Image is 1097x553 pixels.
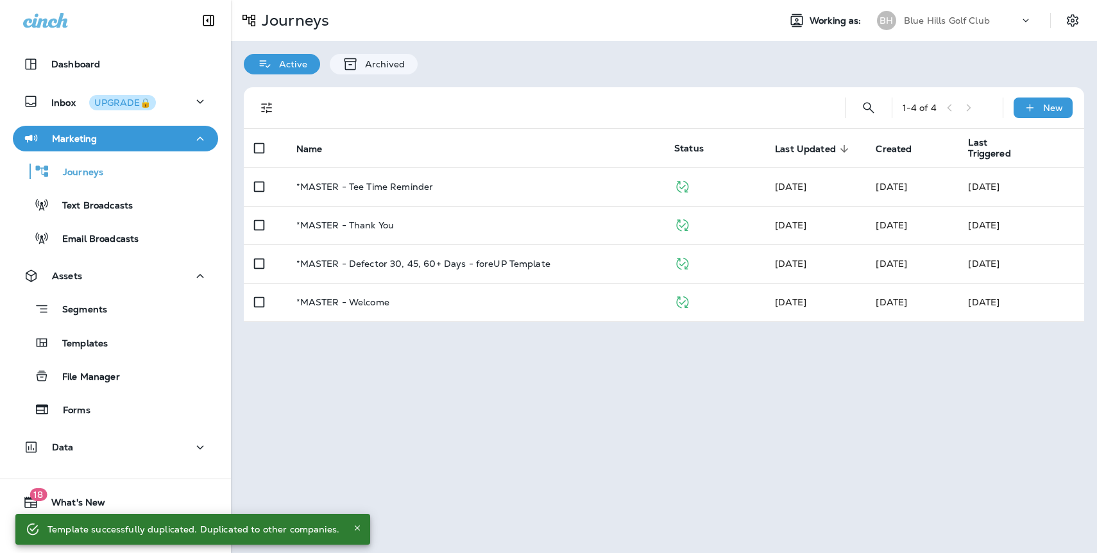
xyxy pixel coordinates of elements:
button: Email Broadcasts [13,225,218,251]
span: What's New [38,497,105,513]
p: Journeys [257,11,329,30]
button: Data [13,434,218,460]
p: Dashboard [51,59,100,69]
p: Journeys [50,167,103,179]
button: Support [13,520,218,546]
p: *MASTER - Tee Time Reminder [296,182,434,192]
span: Jake Hopkins [775,181,806,192]
p: *MASTER - Thank You [296,220,395,230]
span: Last Updated [775,144,836,155]
button: Search Journeys [856,95,881,121]
span: Published [674,218,690,230]
button: Filters [254,95,280,121]
button: InboxUPGRADE🔒 [13,89,218,114]
span: Jake Hopkins [775,296,806,308]
button: Marketing [13,126,218,151]
button: Close [350,520,365,536]
button: Journeys [13,158,218,185]
span: Pam Borrisove [775,258,806,269]
span: Working as: [810,15,864,26]
span: Pam Borrisove [775,219,806,231]
p: Segments [49,304,107,317]
p: Blue Hills Golf Club [904,15,990,26]
span: Last Triggered [968,137,1037,159]
p: Forms [50,405,90,417]
button: Text Broadcasts [13,191,218,218]
span: Jake Hopkins [876,258,907,269]
span: Jake Hopkins [876,296,907,308]
p: Marketing [52,133,97,144]
span: Jake Hopkins [876,219,907,231]
td: [DATE] [958,283,1084,321]
button: Dashboard [13,51,218,77]
p: Archived [359,59,405,69]
span: Published [674,180,690,191]
button: Settings [1061,9,1084,32]
div: UPGRADE🔒 [94,98,151,107]
span: Created [876,143,928,155]
span: 18 [30,488,47,501]
button: Assets [13,263,218,289]
button: Forms [13,396,218,423]
p: Assets [52,271,82,281]
span: Published [674,257,690,268]
p: Email Broadcasts [49,234,139,246]
span: Last Triggered [968,137,1020,159]
p: *MASTER - Defector 30, 45, 60+ Days - foreUP Template [296,259,550,269]
div: Template successfully duplicated. Duplicated to other companies. [47,518,339,541]
button: 18What's New [13,489,218,515]
span: Name [296,144,323,155]
button: Collapse Sidebar [191,8,226,33]
p: Data [52,442,74,452]
span: Last Updated [775,143,853,155]
p: Templates [49,338,108,350]
p: Active [273,59,307,69]
p: Text Broadcasts [49,200,133,212]
p: New [1043,103,1063,113]
span: Published [674,295,690,307]
span: Name [296,143,339,155]
button: File Manager [13,362,218,389]
button: Templates [13,329,218,356]
td: [DATE] [958,244,1084,283]
p: File Manager [49,371,120,384]
button: Segments [13,295,218,323]
div: BH [877,11,896,30]
td: [DATE] [958,167,1084,206]
td: [DATE] [958,206,1084,244]
span: Created [876,144,912,155]
div: 1 - 4 of 4 [903,103,937,113]
p: Inbox [51,95,156,108]
span: Jake Hopkins [876,181,907,192]
p: *MASTER - Welcome [296,297,389,307]
span: Status [674,142,704,154]
button: UPGRADE🔒 [89,95,156,110]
